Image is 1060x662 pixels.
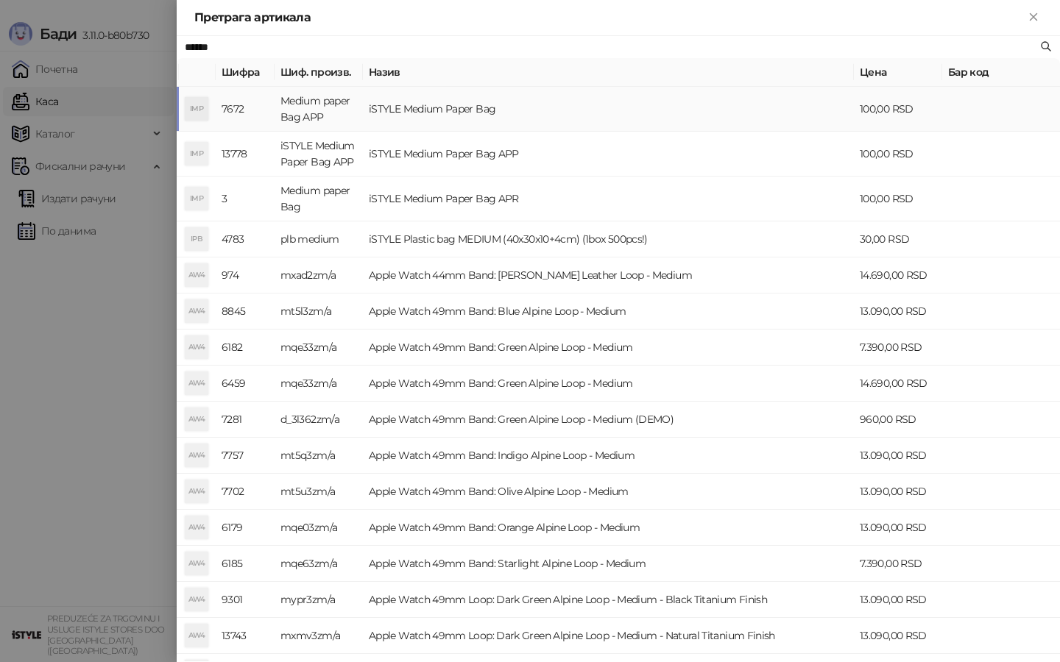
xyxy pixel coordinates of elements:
div: AW4 [185,444,208,467]
td: 6185 [216,546,275,582]
td: Apple Watch 49mm Band: Green Alpine Loop - Medium (DEMO) [363,402,854,438]
th: Шиф. произв. [275,58,363,87]
div: AW4 [185,263,208,287]
td: mt5l3zm/a [275,293,363,330]
td: Apple Watch 49mm Loop: Dark Green Alpine Loop - Medium - Black Titanium Finish [363,582,854,618]
td: Apple Watch 49mm Band: Green Alpine Loop - Medium [363,366,854,402]
td: mxmv3zm/a [275,618,363,654]
td: 4783 [216,221,275,257]
button: Close [1025,9,1042,26]
td: 974 [216,257,275,293]
td: plb medium [275,221,363,257]
td: 13.090,00 RSD [854,618,942,654]
td: Apple Watch 49mm Band: Indigo Alpine Loop - Medium [363,438,854,474]
td: 13.090,00 RSD [854,474,942,510]
td: 8845 [216,293,275,330]
td: Apple Watch 49mm Band: Blue Alpine Loop - Medium [363,293,854,330]
td: 13.090,00 RSD [854,510,942,546]
td: mqe33zm/a [275,366,363,402]
td: mqe33zm/a [275,330,363,366]
td: 7.390,00 RSD [854,330,942,366]
div: IMP [185,142,208,165]
div: AW4 [185,335,208,359]
div: IMP [185,97,208,121]
div: AW4 [185,588,208,611]
div: AW4 [185,480,208,503]
td: iSTYLE Plastic bag MEDIUM (40x30x10+4cm) (1box 500pcs!) [363,221,854,257]
td: Apple Watch 49mm Loop: Dark Green Alpine Loop - Medium - Natural Titanium Finish [363,618,854,654]
td: mxad2zm/a [275,257,363,293]
td: 100,00 RSD [854,87,942,132]
td: 7702 [216,474,275,510]
td: 7.390,00 RSD [854,546,942,582]
td: d_3l362zm/a [275,402,363,438]
th: Бар код [942,58,1060,87]
div: AW4 [185,371,208,395]
td: 13778 [216,132,275,177]
td: iSTYLE Medium Paper Bag [363,87,854,132]
div: AW4 [185,407,208,431]
td: 13.090,00 RSD [854,582,942,618]
td: 100,00 RSD [854,132,942,177]
td: 14.690,00 RSD [854,366,942,402]
td: Apple Watch 49mm Band: Starlight Alpine Loop - Medium [363,546,854,582]
div: AW4 [185,516,208,539]
td: 6179 [216,510,275,546]
td: mqe63zm/a [275,546,363,582]
td: Apple Watch 49mm Band: Green Alpine Loop - Medium [363,330,854,366]
div: IPB [185,227,208,251]
td: Apple Watch 49mm Band: Olive Alpine Loop - Medium [363,474,854,510]
td: Apple Watch 44mm Band: [PERSON_NAME] Leather Loop - Medium [363,257,854,293]
td: 6459 [216,366,275,402]
div: AW4 [185,624,208,647]
td: Medium paper Bag [275,177,363,221]
td: 960,00 RSD [854,402,942,438]
div: AW4 [185,552,208,575]
td: 30,00 RSD [854,221,942,257]
td: iSTYLE Medium Paper Bag APP [275,132,363,177]
td: mypr3zm/a [275,582,363,618]
th: Шифра [216,58,275,87]
td: 3 [216,177,275,221]
td: iSTYLE Medium Paper Bag APR [363,177,854,221]
div: Претрага артикала [194,9,1025,26]
td: 9301 [216,582,275,618]
td: 14.690,00 RSD [854,257,942,293]
td: mt5u3zm/a [275,474,363,510]
th: Назив [363,58,854,87]
td: Apple Watch 49mm Band: Orange Alpine Loop - Medium [363,510,854,546]
td: iSTYLE Medium Paper Bag APP [363,132,854,177]
div: AW4 [185,299,208,323]
td: 7757 [216,438,275,474]
td: 13743 [216,618,275,654]
td: 7672 [216,87,275,132]
td: Medium paper Bag APP [275,87,363,132]
td: 6182 [216,330,275,366]
td: mt5q3zm/a [275,438,363,474]
td: 100,00 RSD [854,177,942,221]
div: IMP [185,187,208,210]
td: 13.090,00 RSD [854,438,942,474]
td: 13.090,00 RSD [854,293,942,330]
td: mqe03zm/a [275,510,363,546]
td: 7281 [216,402,275,438]
th: Цена [854,58,942,87]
